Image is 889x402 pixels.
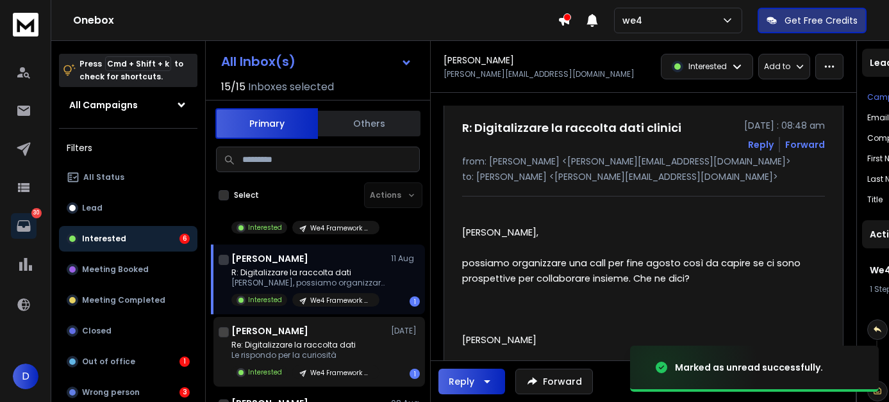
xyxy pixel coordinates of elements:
[215,108,318,139] button: Primary
[785,138,825,151] div: Forward
[231,340,379,350] p: Re: Digitalizzare la raccolta dati
[82,326,112,336] p: Closed
[13,364,38,389] button: D
[31,208,42,218] p: 30
[221,55,295,68] h1: All Inbox(s)
[82,387,140,398] p: Wrong person
[211,49,422,74] button: All Inbox(s)
[248,79,334,95] h3: Inboxes selected
[231,350,379,360] p: Le rispondo per la curiosità
[59,349,197,374] button: Out of office1
[11,213,37,239] a: 30
[444,69,635,79] p: [PERSON_NAME][EMAIL_ADDRESS][DOMAIN_NAME]
[59,226,197,252] button: Interested6
[231,268,385,278] p: R: Digitalizzare la raccolta dati
[410,296,420,307] div: 1
[515,369,593,394] button: Forward
[82,264,149,275] p: Meeting Booked
[179,234,190,244] div: 6
[462,257,803,285] span: possiamo organizzare una call per fine agosto così da capire se ci sono prospettive per collabora...
[310,223,372,233] p: We4 Framework agosto
[310,368,372,378] p: We4 Framework agosto
[438,369,505,394] button: Reply
[179,357,190,367] div: 1
[221,79,245,95] span: 15 / 15
[310,296,372,305] p: We4 Framework agosto
[391,253,420,264] p: 11 Aug
[462,155,825,168] p: from: [PERSON_NAME] <[PERSON_NAME][EMAIL_ADDRESS][DOMAIN_NAME]>
[867,113,889,123] p: Email
[69,99,138,111] h1: All Campaigns
[462,226,538,239] span: [PERSON_NAME],
[59,92,197,118] button: All Campaigns
[83,172,124,182] p: All Status
[462,334,536,346] span: [PERSON_NAME]
[231,278,385,288] p: [PERSON_NAME], possiamo organizzare una
[675,361,823,374] div: Marked as unread successfully.
[748,138,774,151] button: Reply
[82,234,126,244] p: Interested
[59,318,197,344] button: Closed
[234,190,259,200] label: Select
[688,61,727,72] p: Interested
[758,8,867,33] button: Get Free Credits
[449,375,474,388] div: Reply
[82,295,165,305] p: Meeting Completed
[82,357,135,367] p: Out of office
[764,61,790,72] p: Add to
[248,223,282,232] p: Interested
[179,387,190,398] div: 3
[82,203,103,213] p: Lead
[318,109,420,138] button: Others
[248,367,282,377] p: Interested
[13,13,38,36] img: logo
[462,119,681,137] h1: R: Digitalizzare la raccolta dati clinici
[59,195,197,221] button: Lead
[59,287,197,313] button: Meeting Completed
[410,369,420,379] div: 1
[231,325,308,337] h1: [PERSON_NAME]
[462,170,825,183] p: to: [PERSON_NAME] <[PERSON_NAME][EMAIL_ADDRESS][DOMAIN_NAME]>
[79,58,183,83] p: Press to check for shortcuts.
[248,295,282,305] p: Interested
[105,56,171,71] span: Cmd + Shift + k
[59,165,197,190] button: All Status
[231,252,308,265] h1: [PERSON_NAME]
[744,119,825,132] p: [DATE] : 08:48 am
[622,14,647,27] p: we4
[444,54,514,67] h1: [PERSON_NAME]
[867,195,883,205] p: title
[59,257,197,282] button: Meeting Booked
[785,14,858,27] p: Get Free Credits
[73,13,558,28] h1: Onebox
[391,326,420,336] p: [DATE]
[59,139,197,157] h3: Filters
